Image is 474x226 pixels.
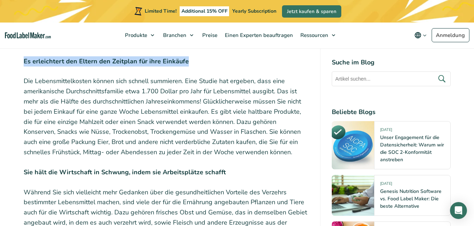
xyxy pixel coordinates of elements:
p: Die Lebensmittelkosten können sich schnell summieren. Eine Studie hat ergeben, dass eine amerikan... [24,76,309,157]
a: Preise [199,23,220,48]
a: Ressourcen [297,23,339,48]
span: Produkte [123,32,148,39]
a: Food Label Maker homepage [5,32,51,38]
span: Preise [200,32,218,39]
a: Einen Experten beauftragen [221,23,295,48]
a: Jetzt kaufen & sparen [282,5,341,18]
span: Limited Time! [145,8,176,14]
a: Branchen [160,23,197,48]
span: [DATE] [380,127,392,135]
h4: Beliebte Blogs [332,107,451,117]
span: Ressourcen [298,32,329,39]
a: Genesis Nutrition Software vs. Food Label Maker: Die beste Alternative [380,188,442,209]
a: Produkte [121,23,158,48]
strong: Es erleichtert den Eltern den Zeitplan für ihre Einkäufe [24,57,189,65]
span: Branchen [161,32,187,39]
input: Artikel suchen... [332,71,451,86]
a: Anmeldung [432,28,469,42]
span: Additional 15% OFF [180,6,229,16]
span: Yearly Subscription [232,8,276,14]
strong: Sie hält die Wirtschaft in Schwung, indem sie Arbeitsplätze schafft [24,168,226,176]
span: Einen Experten beauftragen [223,32,294,39]
a: Unser Engagement für die Datensicherheit: Warum wir die SOC 2-Konformität anstreben [380,134,444,163]
button: Change language [409,28,432,42]
h4: Suche im Blog [332,58,451,67]
span: [DATE] [380,181,392,189]
div: Open Intercom Messenger [450,202,467,219]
